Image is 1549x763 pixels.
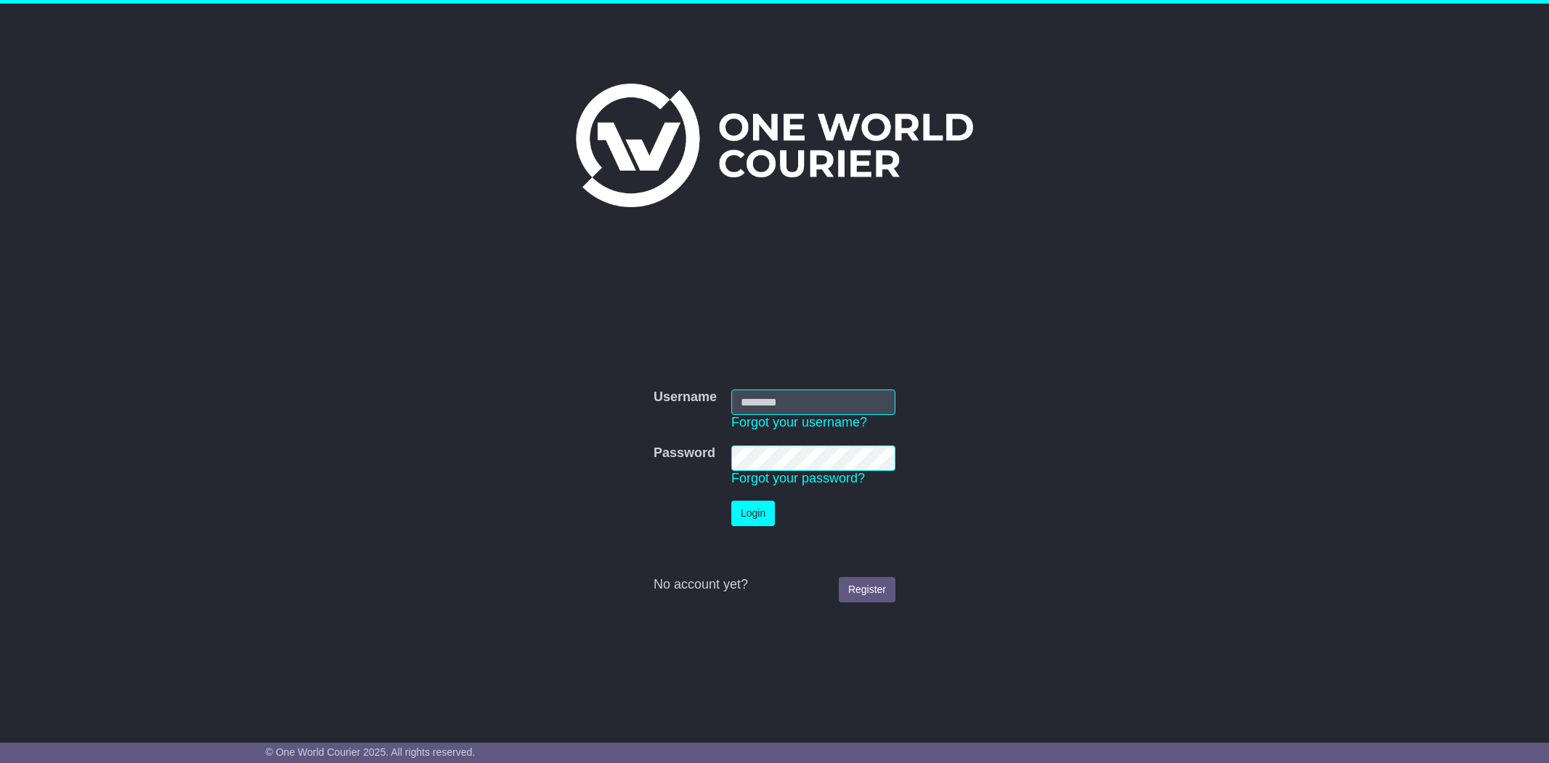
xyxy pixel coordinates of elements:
[731,501,775,526] button: Login
[266,746,476,758] span: © One World Courier 2025. All rights reserved.
[654,389,717,405] label: Username
[731,415,867,429] a: Forgot your username?
[654,577,895,593] div: No account yet?
[576,84,972,207] img: One World
[731,471,865,485] a: Forgot your password?
[839,577,895,602] a: Register
[654,445,715,461] label: Password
